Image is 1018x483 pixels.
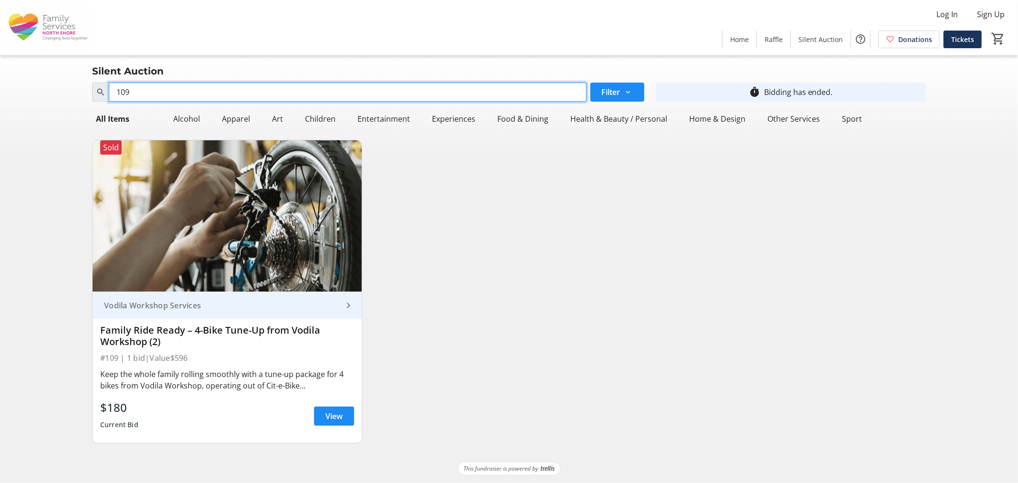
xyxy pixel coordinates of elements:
[100,325,354,347] div: Family Ride Ready – 4-Bike Tune-Up from Vodila Workshop (2)
[169,109,204,128] div: Alcohol
[838,109,866,128] div: Sport
[730,34,749,44] span: Home
[428,109,479,128] div: Experiences
[541,465,555,472] img: Trellis Logo
[765,34,783,44] span: Raffle
[109,83,587,102] input: Try searching by item name, number, or sponsor
[100,140,122,155] div: Sold
[6,4,91,52] img: Family Services of the North Shore's Logo
[851,30,870,49] button: Help
[878,31,940,48] a: Donations
[798,34,843,44] span: Silent Auction
[749,86,760,98] mat-icon: timer_outline
[936,9,958,20] span: Log In
[314,407,354,426] a: View
[100,416,138,433] div: Current Bid
[100,301,343,310] div: Vodila Workshop Services
[567,109,671,128] div: Health & Beauty / Personal
[92,109,133,128] div: All Items
[764,109,824,128] div: Other Services
[977,9,1005,20] span: Sign Up
[969,7,1012,22] button: Sign Up
[602,86,620,98] span: Filter
[951,34,974,44] span: Tickets
[944,31,982,48] a: Tickets
[989,30,1007,47] button: Cart
[354,109,414,128] div: Entertainment
[86,63,169,79] div: Silent Auction
[100,368,354,391] div: Keep the whole family rolling smoothly with a tune-up package for 4 bikes from Vodila Workshop, o...
[301,109,339,128] div: Children
[723,31,756,48] a: Home
[464,464,539,473] span: This fundraiser is powered by
[93,292,362,319] a: Vodila Workshop Services
[764,86,833,98] div: Bidding has ended.
[93,140,362,292] img: Family Ride Ready – 4-Bike Tune-Up from Vodila Workshop (2)
[929,7,966,22] button: Log In
[791,31,850,48] a: Silent Auction
[493,109,552,128] div: Food & Dining
[325,410,343,422] span: View
[100,399,138,416] div: $180
[590,83,644,102] button: Filter
[100,351,354,365] div: #109 | 1 bid | Value $596
[343,300,354,311] mat-icon: keyboard_arrow_right
[268,109,287,128] div: Art
[685,109,749,128] div: Home & Design
[757,31,790,48] a: Raffle
[218,109,254,128] div: Apparel
[898,34,932,44] span: Donations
